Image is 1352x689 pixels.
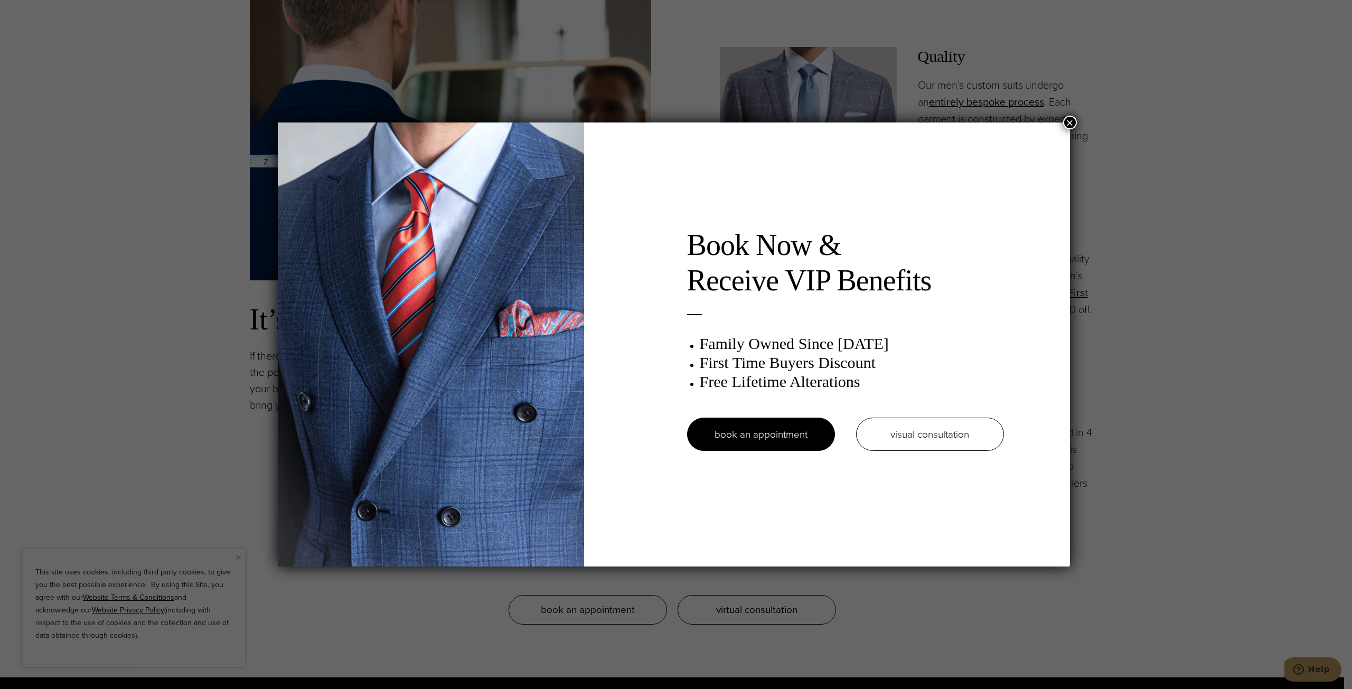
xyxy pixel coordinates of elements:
h3: First Time Buyers Discount [700,353,1004,372]
h2: Book Now & Receive VIP Benefits [687,228,1004,298]
h3: Family Owned Since [DATE] [700,334,1004,353]
span: Help [24,7,45,17]
button: Close [1063,116,1077,129]
a: visual consultation [856,418,1004,451]
h3: Free Lifetime Alterations [700,372,1004,391]
a: book an appointment [687,418,835,451]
